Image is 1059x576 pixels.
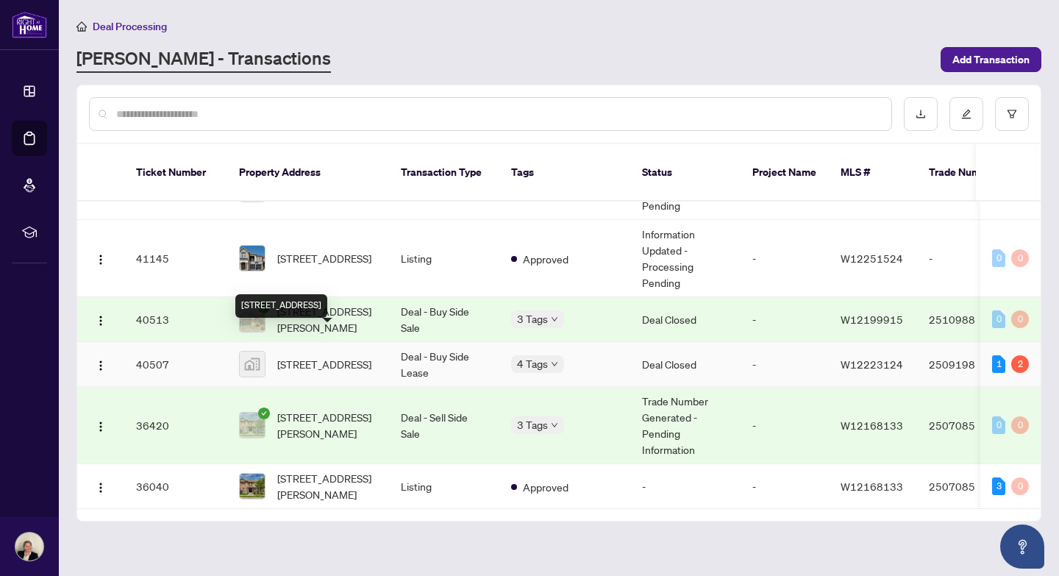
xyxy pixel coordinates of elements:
td: - [630,464,741,509]
img: Logo [95,421,107,433]
div: 0 [992,416,1005,434]
th: Transaction Type [389,144,499,202]
div: [STREET_ADDRESS] [235,294,327,318]
span: check-circle [258,408,270,419]
th: Project Name [741,144,829,202]
span: W12199915 [841,313,903,326]
span: W12168133 [841,480,903,493]
td: 2507085 [917,464,1020,509]
td: - [917,220,1020,297]
img: Logo [95,482,107,494]
div: 0 [992,310,1005,328]
img: Logo [95,254,107,266]
span: W12251524 [841,252,903,265]
span: Approved [523,479,568,495]
button: Logo [89,246,113,270]
button: Open asap [1000,525,1044,569]
img: logo [12,11,47,38]
span: Add Transaction [952,48,1030,71]
td: 40507 [124,342,227,387]
button: Logo [89,413,113,437]
div: 0 [1011,310,1029,328]
td: - [741,387,829,464]
img: thumbnail-img [240,413,265,438]
button: Logo [89,352,113,376]
button: download [904,97,938,131]
td: Deal - Sell Side Sale [389,387,499,464]
div: 1 [992,355,1005,373]
td: Listing [389,464,499,509]
a: [PERSON_NAME] - Transactions [76,46,331,73]
th: Status [630,144,741,202]
span: 3 Tags [517,310,548,327]
td: 36420 [124,387,227,464]
td: Trade Number Generated - Pending Information [630,387,741,464]
td: 2509198 [917,342,1020,387]
span: [STREET_ADDRESS] [277,356,371,372]
span: W12223124 [841,358,903,371]
img: Logo [95,315,107,327]
span: download [916,109,926,119]
button: Logo [89,474,113,498]
div: 0 [1011,416,1029,434]
td: - [741,220,829,297]
td: 2510988 [917,297,1020,342]
div: 0 [1011,477,1029,495]
span: [STREET_ADDRESS][PERSON_NAME] [277,470,377,502]
td: 41145 [124,220,227,297]
img: thumbnail-img [240,474,265,499]
td: - [741,342,829,387]
span: Approved [523,251,568,267]
span: home [76,21,87,32]
td: Deal - Buy Side Lease [389,342,499,387]
div: 3 [992,477,1005,495]
th: Ticket Number [124,144,227,202]
td: Deal - Buy Side Sale [389,297,499,342]
td: Deal Closed [630,342,741,387]
th: Tags [499,144,630,202]
th: MLS # [829,144,917,202]
td: 36040 [124,464,227,509]
span: 3 Tags [517,416,548,433]
span: [STREET_ADDRESS] [277,250,371,266]
th: Property Address [227,144,389,202]
td: Listing [389,220,499,297]
span: Deal Processing [93,20,167,33]
td: Deal Closed [630,297,741,342]
span: down [551,316,558,323]
img: thumbnail-img [240,246,265,271]
div: 0 [1011,249,1029,267]
div: 2 [1011,355,1029,373]
img: Profile Icon [15,533,43,561]
span: down [551,360,558,368]
span: W12168133 [841,419,903,432]
img: thumbnail-img [240,352,265,377]
span: [STREET_ADDRESS][PERSON_NAME] [277,303,377,335]
td: 2507085 [917,387,1020,464]
span: edit [961,109,971,119]
td: 40513 [124,297,227,342]
img: Logo [95,360,107,371]
span: down [551,422,558,429]
span: 4 Tags [517,355,548,372]
td: - [741,297,829,342]
span: [STREET_ADDRESS][PERSON_NAME] [277,409,377,441]
img: thumbnail-img [240,307,265,332]
td: - [741,464,829,509]
button: Add Transaction [941,47,1041,72]
div: 0 [992,249,1005,267]
span: filter [1007,109,1017,119]
th: Trade Number [917,144,1020,202]
button: filter [995,97,1029,131]
button: edit [949,97,983,131]
td: Information Updated - Processing Pending [630,220,741,297]
button: Logo [89,307,113,331]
